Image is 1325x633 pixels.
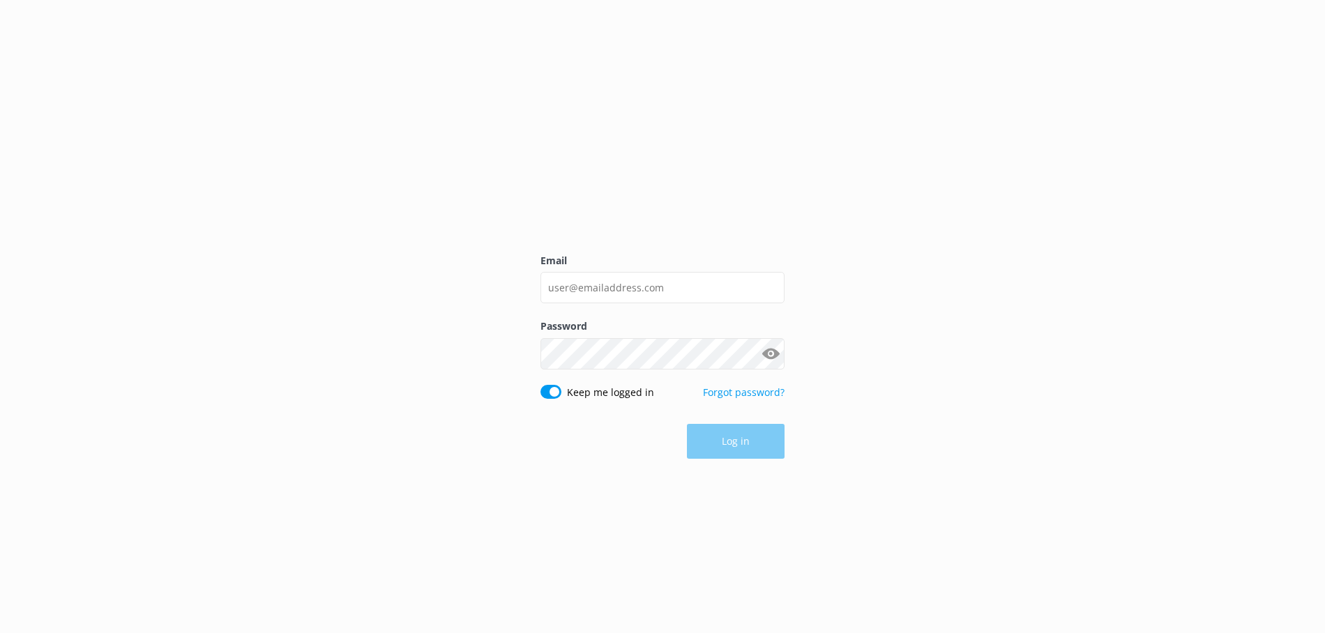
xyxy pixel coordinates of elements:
a: Forgot password? [703,386,785,399]
label: Password [540,319,785,334]
input: user@emailaddress.com [540,272,785,303]
button: Show password [757,340,785,367]
label: Email [540,253,785,268]
label: Keep me logged in [567,385,654,400]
